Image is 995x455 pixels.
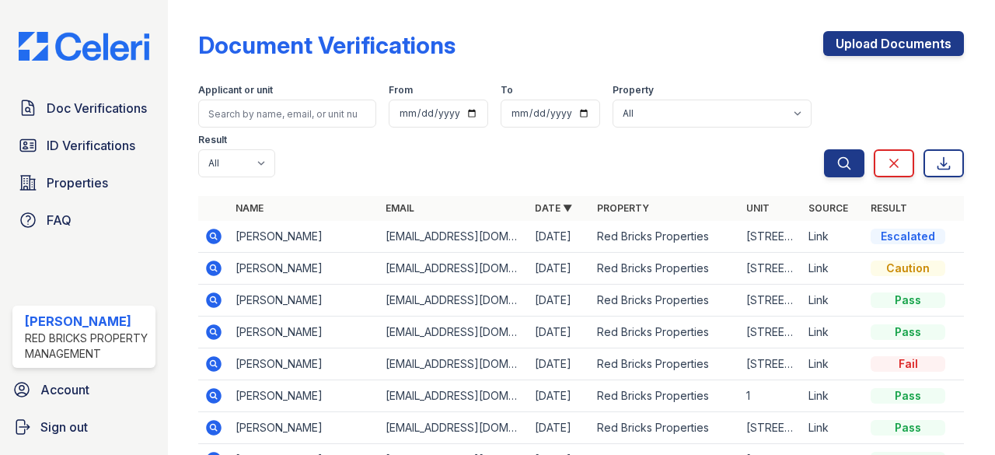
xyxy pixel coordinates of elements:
td: Red Bricks Properties [591,317,740,348]
label: Result [198,134,227,146]
td: Red Bricks Properties [591,348,740,380]
td: [EMAIL_ADDRESS][DOMAIN_NAME] [379,221,529,253]
a: Name [236,202,264,214]
td: [EMAIL_ADDRESS][DOMAIN_NAME] [379,380,529,412]
a: Sign out [6,411,162,443]
a: Doc Verifications [12,93,155,124]
td: [PERSON_NAME] [229,221,379,253]
td: [PERSON_NAME] [229,348,379,380]
td: [STREET_ADDRESS] [740,221,802,253]
div: Pass [871,388,945,404]
td: [DATE] [529,221,591,253]
td: [EMAIL_ADDRESS][DOMAIN_NAME] [379,412,529,444]
div: Pass [871,324,945,340]
label: From [389,84,413,96]
td: [PERSON_NAME] [229,380,379,412]
td: [STREET_ADDRESS] [740,285,802,317]
td: Link [802,285,864,317]
a: Property [597,202,649,214]
td: Link [802,412,864,444]
a: Upload Documents [823,31,964,56]
td: Red Bricks Properties [591,380,740,412]
a: Properties [12,167,155,198]
span: FAQ [47,211,72,229]
a: Date ▼ [535,202,572,214]
td: Link [802,348,864,380]
td: Link [802,380,864,412]
span: Sign out [40,418,88,436]
td: [DATE] [529,412,591,444]
td: Link [802,317,864,348]
label: Applicant or unit [198,84,273,96]
td: [EMAIL_ADDRESS][DOMAIN_NAME] [379,253,529,285]
label: Property [613,84,654,96]
div: Caution [871,261,945,276]
a: Source [808,202,848,214]
img: CE_Logo_Blue-a8612792a0a2168367f1c8372b55b34899dd931a85d93a1a3d3e32e68fde9ad4.png [6,32,162,61]
span: Account [40,380,89,399]
td: [DATE] [529,317,591,348]
input: Search by name, email, or unit number [198,100,376,128]
td: 1 [740,380,802,412]
td: [STREET_ADDRESS] [740,412,802,444]
td: Red Bricks Properties [591,412,740,444]
span: ID Verifications [47,136,135,155]
div: Pass [871,420,945,436]
td: [STREET_ADDRESS] [740,348,802,380]
div: [PERSON_NAME] [25,312,149,331]
span: Properties [47,173,108,192]
td: [PERSON_NAME] [229,253,379,285]
td: Red Bricks Properties [591,285,740,317]
a: Result [871,202,907,214]
a: FAQ [12,205,155,236]
td: [PERSON_NAME] [229,412,379,444]
td: Link [802,221,864,253]
td: [DATE] [529,285,591,317]
td: [EMAIL_ADDRESS][DOMAIN_NAME] [379,348,529,380]
a: Account [6,374,162,405]
td: Red Bricks Properties [591,221,740,253]
span: Doc Verifications [47,99,147,117]
div: Fail [871,356,945,372]
a: Unit [746,202,770,214]
td: [PERSON_NAME] [229,317,379,348]
div: Escalated [871,229,945,244]
td: [STREET_ADDRESS] [740,253,802,285]
td: Red Bricks Properties [591,253,740,285]
a: ID Verifications [12,130,155,161]
td: [PERSON_NAME] [229,285,379,317]
td: Link [802,253,864,285]
td: [STREET_ADDRESS] [740,317,802,348]
td: [DATE] [529,348,591,380]
div: Pass [871,292,945,308]
div: Document Verifications [198,31,456,59]
div: Red Bricks Property Management [25,331,149,362]
label: To [501,84,513,96]
a: Email [386,202,414,214]
td: [EMAIL_ADDRESS][DOMAIN_NAME] [379,317,529,348]
td: [DATE] [529,253,591,285]
td: [DATE] [529,380,591,412]
td: [EMAIL_ADDRESS][DOMAIN_NAME] [379,285,529,317]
